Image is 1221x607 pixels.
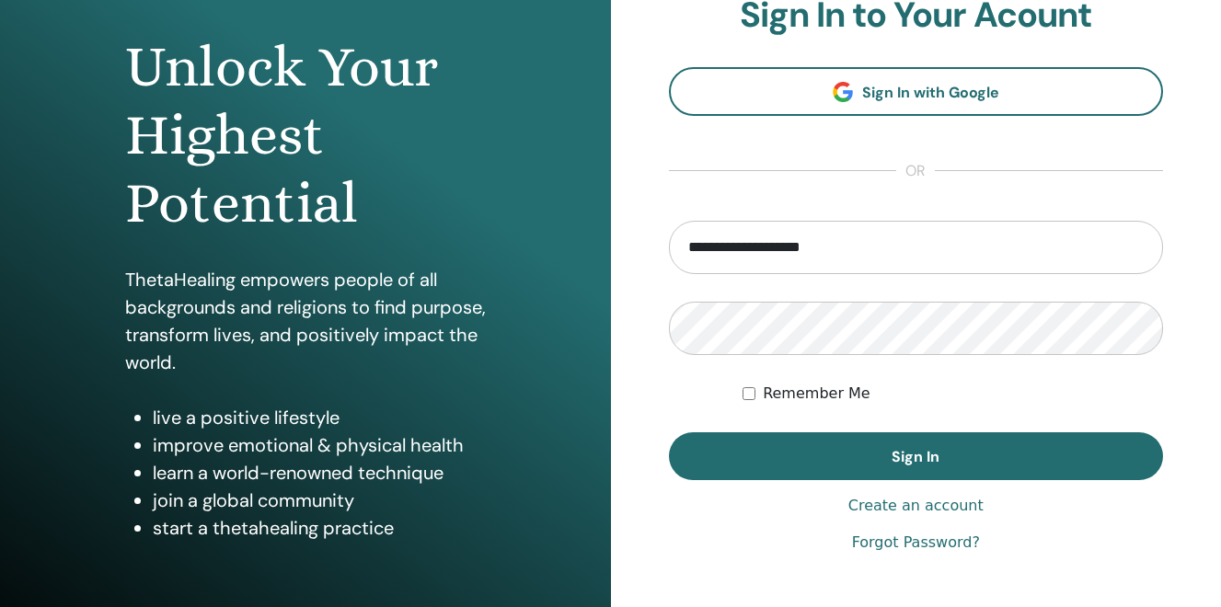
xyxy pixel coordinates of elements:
[153,487,486,514] li: join a global community
[669,432,1164,480] button: Sign In
[153,431,486,459] li: improve emotional & physical health
[892,447,939,466] span: Sign In
[669,67,1164,116] a: Sign In with Google
[153,404,486,431] li: live a positive lifestyle
[852,532,980,554] a: Forgot Password?
[153,459,486,487] li: learn a world-renowned technique
[125,266,486,376] p: ThetaHealing empowers people of all backgrounds and religions to find purpose, transform lives, a...
[862,83,999,102] span: Sign In with Google
[763,383,870,405] label: Remember Me
[896,160,935,182] span: or
[848,495,984,517] a: Create an account
[743,383,1163,405] div: Keep me authenticated indefinitely or until I manually logout
[153,514,486,542] li: start a thetahealing practice
[125,33,486,238] h1: Unlock Your Highest Potential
